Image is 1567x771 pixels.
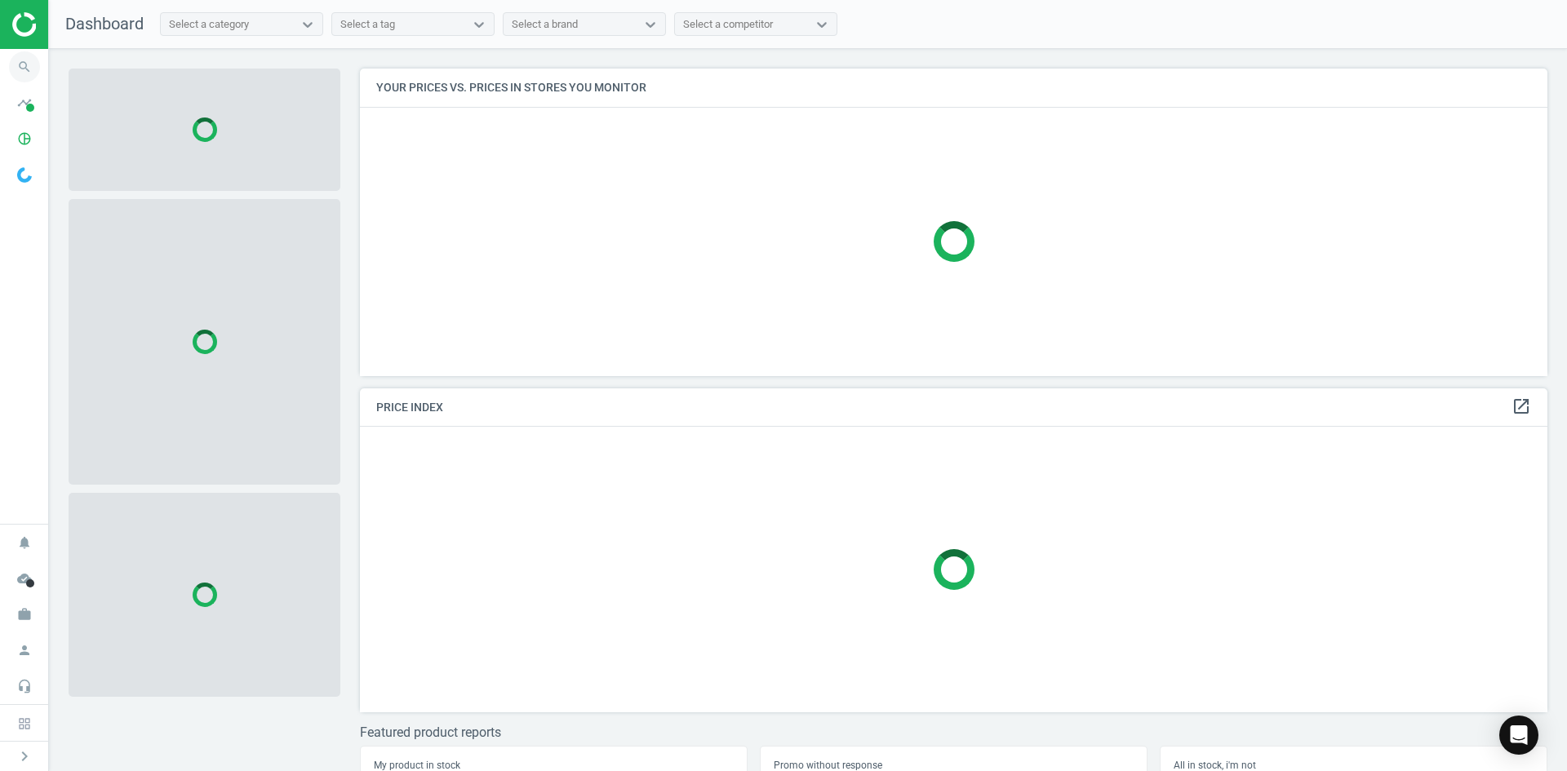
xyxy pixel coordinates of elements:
[65,14,144,33] span: Dashboard
[9,527,40,558] i: notifications
[1499,716,1538,755] div: Open Intercom Messenger
[12,12,128,37] img: ajHJNr6hYgQAAAAASUVORK5CYII=
[1174,760,1534,771] h5: All in stock, i'm not
[360,724,1547,740] h3: Featured product reports
[4,746,45,767] button: chevron_right
[1512,397,1531,416] i: open_in_new
[1512,397,1531,418] a: open_in_new
[512,17,578,32] div: Select a brand
[340,17,395,32] div: Select a tag
[9,87,40,118] i: timeline
[9,671,40,702] i: headset_mic
[683,17,773,32] div: Select a competitor
[9,635,40,666] i: person
[774,760,1134,771] h5: Promo without response
[374,760,734,771] h5: My product in stock
[360,69,1547,107] h4: Your prices vs. prices in stores you monitor
[9,599,40,630] i: work
[17,167,32,183] img: wGWNvw8QSZomAAAAABJRU5ErkJggg==
[9,51,40,82] i: search
[169,17,249,32] div: Select a category
[9,563,40,594] i: cloud_done
[9,123,40,154] i: pie_chart_outlined
[15,747,34,766] i: chevron_right
[360,388,1547,427] h4: Price Index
